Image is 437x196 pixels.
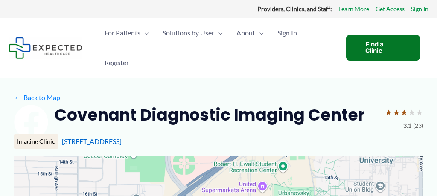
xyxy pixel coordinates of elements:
a: Sign In [271,18,304,48]
div: Imaging Clinic [14,134,58,149]
a: Learn More [338,3,369,14]
a: Sign In [411,3,428,14]
span: 3.1 [403,120,411,131]
h2: Covenant Diagnostic Imaging Center [55,104,365,125]
span: For Patients [105,18,140,48]
span: About [236,18,255,48]
span: Register [105,48,129,78]
a: For PatientsMenu Toggle [98,18,156,48]
span: ★ [385,104,393,120]
span: ★ [416,104,423,120]
strong: Providers, Clinics, and Staff: [257,5,332,12]
a: [STREET_ADDRESS] [62,137,122,145]
img: Expected Healthcare Logo - side, dark font, small [9,37,82,59]
a: Find a Clinic [346,35,420,61]
span: Menu Toggle [140,18,149,48]
span: ★ [408,104,416,120]
span: Solutions by User [163,18,214,48]
span: Menu Toggle [255,18,264,48]
a: ←Back to Map [14,91,60,104]
span: (23) [413,120,423,131]
span: Menu Toggle [214,18,223,48]
nav: Primary Site Navigation [98,18,338,78]
a: Register [98,48,136,78]
span: ★ [393,104,400,120]
a: AboutMenu Toggle [230,18,271,48]
span: Sign In [277,18,297,48]
span: ★ [400,104,408,120]
a: Solutions by UserMenu Toggle [156,18,230,48]
a: Get Access [376,3,405,14]
span: ← [14,93,22,101]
